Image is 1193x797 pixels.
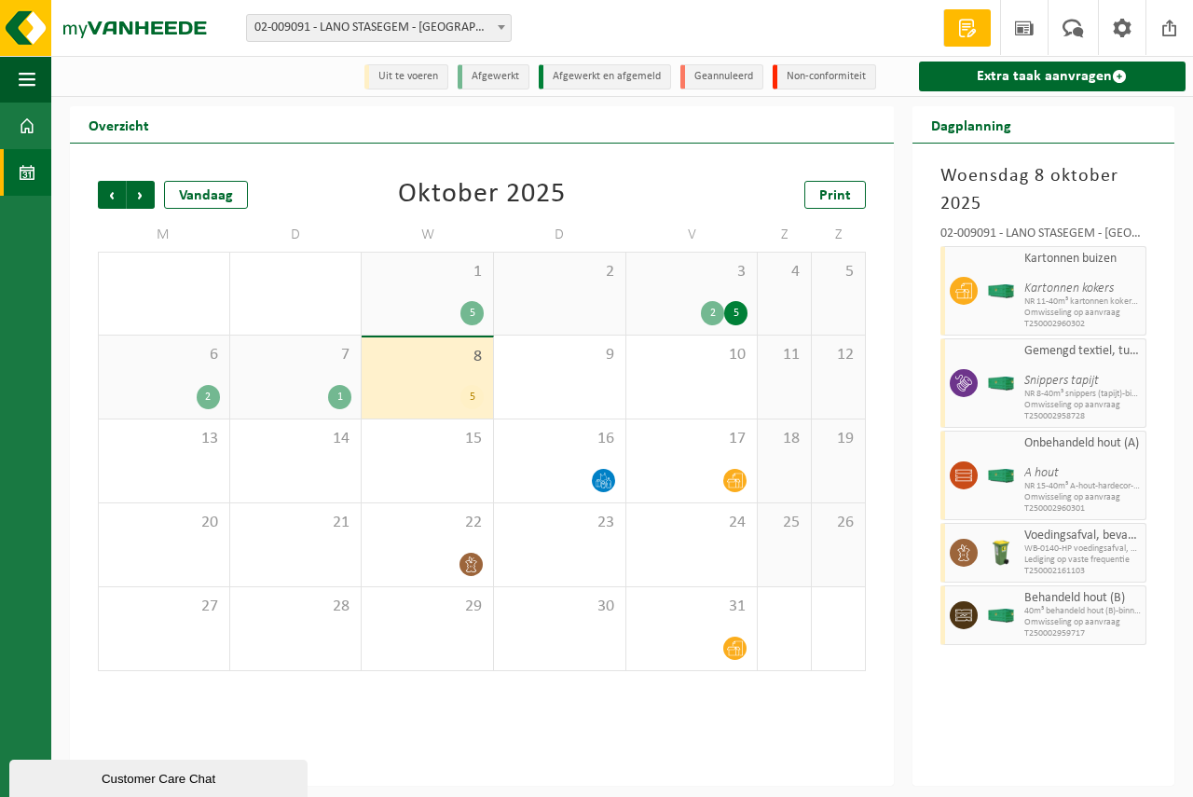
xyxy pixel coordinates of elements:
span: Omwisseling op aanvraag [1024,400,1141,411]
td: D [230,218,363,252]
span: 13 [108,429,220,449]
div: 2 [701,301,724,325]
h3: Woensdag 8 oktober 2025 [940,162,1146,218]
img: HK-XC-40-GN-00 [987,609,1015,623]
span: 15 [371,429,484,449]
li: Uit te voeren [364,64,448,89]
div: 2 [197,385,220,409]
span: NR 15-40m³ A-hout-hardecor-poort 306 [1024,481,1141,492]
div: Oktober 2025 [398,181,566,209]
span: 9 [503,345,616,365]
span: 30 [503,597,616,617]
li: Afgewerkt en afgemeld [539,64,671,89]
span: T250002960301 [1024,503,1141,515]
span: 02-009091 - LANO STASEGEM - HARELBEKE [246,14,512,42]
span: 8 [371,347,484,367]
div: 5 [460,301,484,325]
td: W [362,218,494,252]
img: HK-XC-40-GN-00 [987,469,1015,483]
td: Z [812,218,866,252]
span: 24 [636,513,748,533]
span: 14 [240,429,352,449]
img: HK-XC-40-GN-00 [987,377,1015,391]
span: 26 [821,513,856,533]
span: Print [819,188,851,203]
span: 2 [503,262,616,282]
img: WB-0140-HPE-GN-50 [987,539,1015,567]
div: 1 [328,385,351,409]
span: 27 [108,597,220,617]
span: 23 [503,513,616,533]
span: Voedingsafval, bevat producten van dierlijke oorsprong, onverpakt, categorie 3 [1024,529,1141,543]
h2: Dagplanning [912,106,1030,143]
td: M [98,218,230,252]
span: 6 [108,345,220,365]
span: 18 [767,429,802,449]
div: 5 [460,385,484,409]
span: 10 [636,345,748,365]
span: NR 11-40m³ kartonnen kokers-poort 202 [1024,296,1141,308]
span: T250002958728 [1024,411,1141,422]
li: Afgewerkt [458,64,529,89]
span: Lediging op vaste frequentie [1024,555,1141,566]
span: 21 [240,513,352,533]
span: 25 [767,513,802,533]
span: Gemengd textiel, tuft (stansresten), recycleerbaar [1024,344,1141,359]
a: Extra taak aanvragen [919,62,1186,91]
span: 7 [240,345,352,365]
td: V [626,218,759,252]
span: 20 [108,513,220,533]
h2: Overzicht [70,106,168,143]
span: Omwisseling op aanvraag [1024,617,1141,628]
span: WB-0140-HP voedingsafval, bevat producten van dierlijke oors [1024,543,1141,555]
i: A hout [1024,466,1059,480]
span: Behandeld hout (B) [1024,591,1141,606]
span: NR 8-40m³ snippers (tapijt)-binnen-recyclage [1024,389,1141,400]
span: Omwisseling op aanvraag [1024,492,1141,503]
span: T250002161103 [1024,566,1141,577]
li: Geannuleerd [680,64,763,89]
span: 3 [636,262,748,282]
iframe: chat widget [9,756,311,797]
span: Onbehandeld hout (A) [1024,436,1141,451]
div: Vandaag [164,181,248,209]
span: Kartonnen buizen [1024,252,1141,267]
span: T250002960302 [1024,319,1141,330]
span: 17 [636,429,748,449]
span: 16 [503,429,616,449]
span: 28 [240,597,352,617]
span: Volgende [127,181,155,209]
span: 19 [821,429,856,449]
span: Vorige [98,181,126,209]
span: 02-009091 - LANO STASEGEM - HARELBEKE [247,15,511,41]
span: 22 [371,513,484,533]
span: 12 [821,345,856,365]
a: Print [804,181,866,209]
span: 40m³ behandeld hout (B)-binnen POORT 500B [1024,606,1141,617]
td: Z [758,218,812,252]
span: 1 [371,262,484,282]
img: HK-XC-40-GN-00 [987,284,1015,298]
i: Kartonnen kokers [1024,282,1114,295]
span: 11 [767,345,802,365]
span: T250002959717 [1024,628,1141,639]
span: 5 [821,262,856,282]
span: 4 [767,262,802,282]
div: 02-009091 - LANO STASEGEM - [GEOGRAPHIC_DATA] [940,227,1146,246]
span: 29 [371,597,484,617]
span: Omwisseling op aanvraag [1024,308,1141,319]
i: Snippers tapijt [1024,374,1099,388]
span: 31 [636,597,748,617]
div: 5 [724,301,747,325]
td: D [494,218,626,252]
li: Non-conformiteit [773,64,876,89]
